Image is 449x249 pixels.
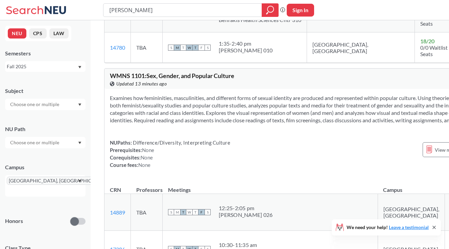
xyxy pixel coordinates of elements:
[78,142,81,144] svg: Dropdown arrow
[116,80,167,88] span: Updated 13 minutes ago
[378,194,445,231] td: [GEOGRAPHIC_DATA], [GEOGRAPHIC_DATA]
[5,61,86,72] div: Fall 2025Dropdown arrow
[420,44,448,57] span: 0/0 Waitlist Seats
[192,45,198,51] span: T
[186,209,192,215] span: W
[142,147,154,153] span: None
[78,180,81,182] svg: Dropdown arrow
[8,28,26,39] button: NEU
[266,5,274,15] svg: magnifying glass
[110,44,125,51] a: 14780
[262,3,279,17] div: magnifying glass
[307,32,415,63] td: [GEOGRAPHIC_DATA], [GEOGRAPHIC_DATA]
[5,87,86,95] div: Subject
[192,209,198,215] span: T
[174,209,180,215] span: M
[138,162,150,168] span: None
[5,217,23,225] p: Honors
[131,32,163,63] td: TBA
[378,179,445,194] th: Campus
[78,66,81,69] svg: Dropdown arrow
[5,175,86,197] div: [GEOGRAPHIC_DATA], [GEOGRAPHIC_DATA]X to remove pillDropdown arrow
[180,45,186,51] span: T
[198,45,205,51] span: F
[168,45,174,51] span: S
[180,209,186,215] span: T
[7,63,77,70] div: Fall 2025
[5,99,86,110] div: Dropdown arrow
[219,242,372,248] div: 10:30 - 11:35 am
[5,50,86,57] div: Semesters
[205,45,211,51] span: S
[110,139,230,169] div: NUPaths: Prerequisites: Corequisites: Course fees:
[5,164,86,171] div: Campus
[29,28,47,39] button: CPS
[420,38,434,44] span: 18 / 20
[78,103,81,106] svg: Dropdown arrow
[7,100,64,108] input: Choose one or multiple
[109,4,257,16] input: Class, professor, course number, "phrase"
[287,4,314,17] button: Sign In
[132,140,230,146] span: Difference/Diversity, Interpreting Culture
[174,45,180,51] span: M
[5,125,86,133] div: NU Path
[219,40,273,47] div: 1:35 - 2:40 pm
[131,194,163,231] td: TBA
[7,177,114,185] span: [GEOGRAPHIC_DATA], [GEOGRAPHIC_DATA]X to remove pill
[168,209,174,215] span: S
[219,47,273,54] div: [PERSON_NAME] 010
[110,209,125,216] a: 14889
[5,137,86,148] div: Dropdown arrow
[110,72,234,79] span: WMNS 1101 : Sex, Gender, and Popular Culture
[110,186,121,194] div: CRN
[141,154,153,160] span: None
[186,45,192,51] span: W
[49,28,69,39] button: LAW
[205,209,211,215] span: S
[389,224,429,230] a: Leave a testimonial
[219,211,273,218] div: [PERSON_NAME] 026
[163,179,378,194] th: Meetings
[7,139,64,147] input: Choose one or multiple
[198,209,205,215] span: F
[219,205,273,211] div: 12:25 - 2:05 pm
[131,179,163,194] th: Professors
[347,225,429,230] span: We need your help!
